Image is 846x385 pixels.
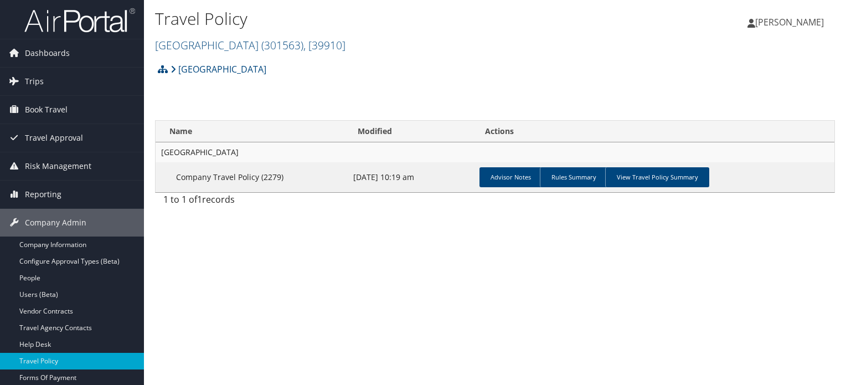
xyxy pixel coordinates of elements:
span: Trips [25,68,44,95]
span: Travel Approval [25,124,83,152]
a: [PERSON_NAME] [747,6,835,39]
span: , [ 39910 ] [303,38,345,53]
span: Book Travel [25,96,68,124]
td: [GEOGRAPHIC_DATA] [156,142,834,162]
div: 1 to 1 of records [163,193,317,212]
span: Dashboards [25,39,70,67]
span: Risk Management [25,152,91,180]
th: Actions [475,121,834,142]
span: ( 301563 ) [261,38,303,53]
a: Rules Summary [540,167,607,187]
a: View Travel Policy Summary [605,167,709,187]
img: airportal-logo.png [24,7,135,33]
h1: Travel Policy [155,7,608,30]
td: Company Travel Policy (2279) [156,162,348,192]
span: Reporting [25,181,61,208]
a: [GEOGRAPHIC_DATA] [155,38,345,53]
a: [GEOGRAPHIC_DATA] [171,58,266,80]
span: Company Admin [25,209,86,237]
a: Advisor Notes [479,167,542,187]
th: Modified: activate to sort column ascending [348,121,476,142]
td: [DATE] 10:19 am [348,162,476,192]
span: 1 [197,193,202,206]
span: [PERSON_NAME] [755,16,824,28]
th: Name: activate to sort column ascending [156,121,348,142]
